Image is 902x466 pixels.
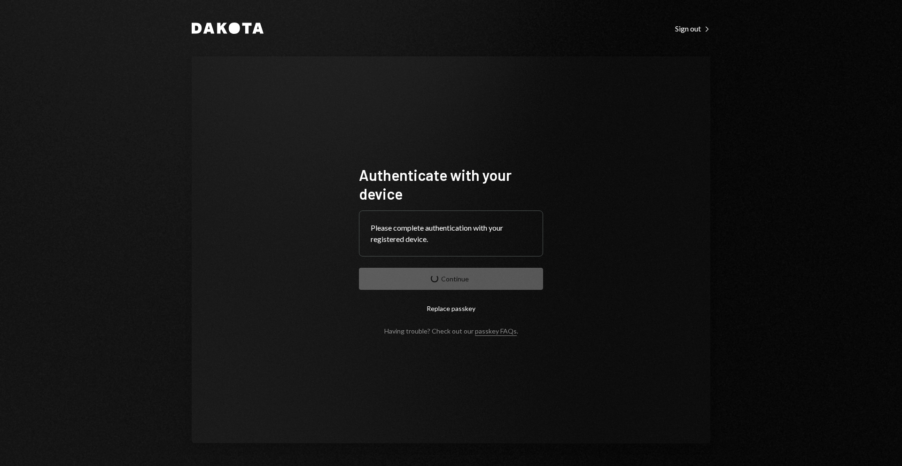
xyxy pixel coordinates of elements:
a: passkey FAQs [475,327,517,336]
button: Replace passkey [359,297,543,319]
div: Please complete authentication with your registered device. [371,222,531,245]
a: Sign out [675,23,710,33]
div: Having trouble? Check out our . [384,327,518,335]
div: Sign out [675,24,710,33]
h1: Authenticate with your device [359,165,543,203]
